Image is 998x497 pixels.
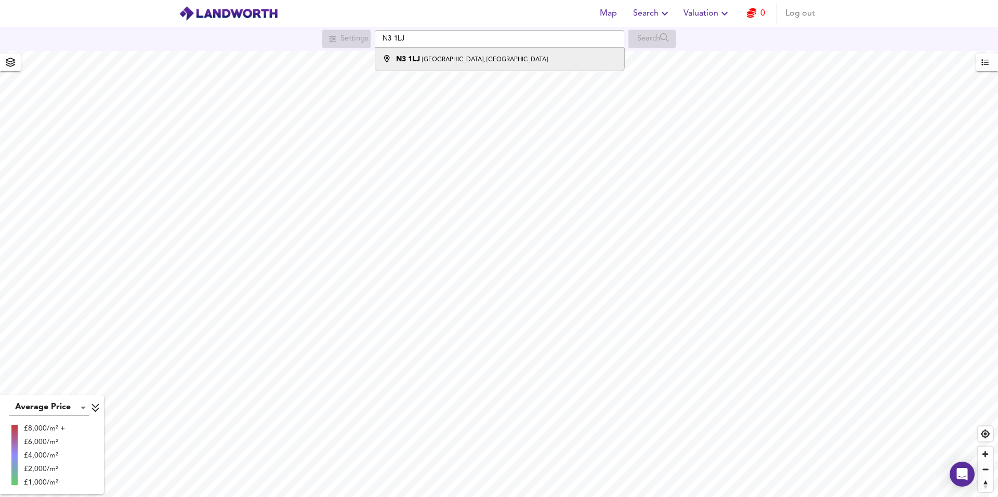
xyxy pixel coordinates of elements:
div: £8,000/m² + [24,423,65,434]
button: Find my location [978,426,993,441]
span: Map [596,6,621,21]
button: Search [629,3,675,24]
button: Zoom out [978,462,993,477]
button: Log out [781,3,819,24]
button: Valuation [679,3,735,24]
small: [GEOGRAPHIC_DATA], [GEOGRAPHIC_DATA] [422,57,548,63]
span: Valuation [684,6,731,21]
button: 0 [739,3,772,24]
div: £2,000/m² [24,464,65,474]
div: Search for a location first or explore the map [322,30,371,48]
a: 0 [747,6,765,21]
div: £1,000/m² [24,477,65,488]
span: Search [633,6,671,21]
button: Map [592,3,625,24]
div: Average Price [9,399,89,416]
span: Zoom out [978,462,993,477]
span: Reset bearing to north [978,477,993,492]
img: logo [179,6,278,21]
div: Search for a location first or explore the map [628,30,676,48]
button: Zoom in [978,447,993,462]
span: Log out [785,6,815,21]
div: Open Intercom Messenger [950,462,975,487]
div: £6,000/m² [24,437,65,447]
input: Enter a location... [375,30,624,48]
div: £4,000/m² [24,450,65,461]
strong: N3 1LJ [396,56,420,63]
button: Reset bearing to north [978,477,993,492]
